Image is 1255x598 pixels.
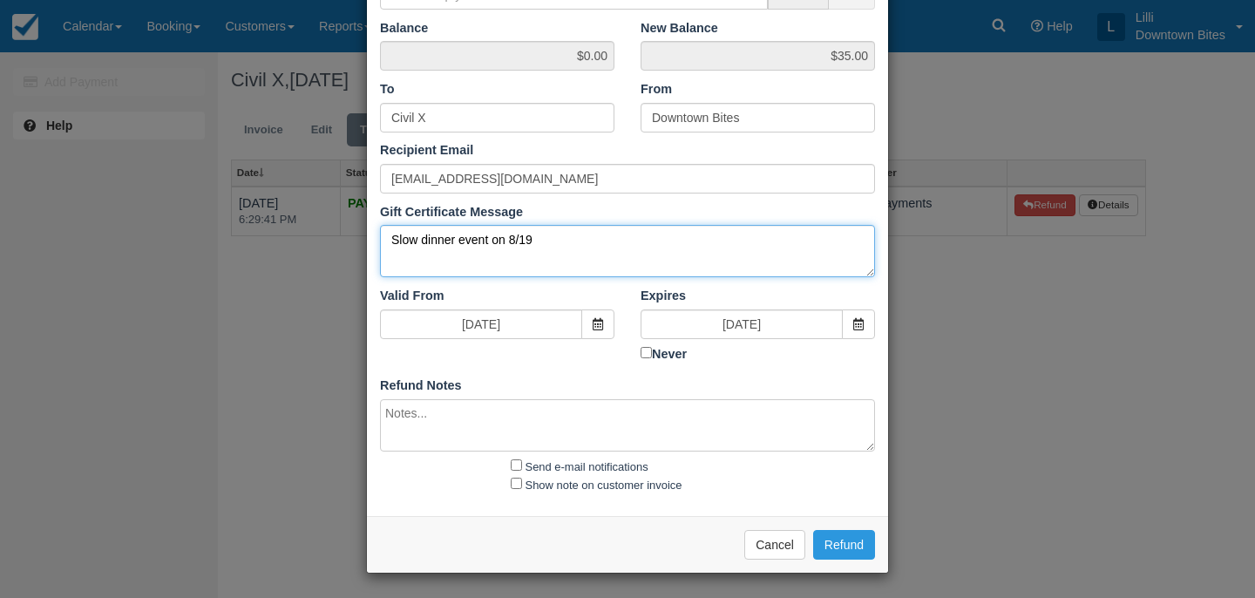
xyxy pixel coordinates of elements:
[380,41,614,71] span: $0.00
[641,287,686,305] label: Expires
[813,530,875,560] button: Refund
[641,19,718,37] label: New Balance
[641,80,672,99] label: From
[380,80,395,99] label: To
[641,347,652,358] input: Never
[380,203,523,221] label: Gift Certificate Message
[380,19,428,37] label: Balance
[380,164,875,194] input: Email
[641,41,875,71] span: $35.00
[641,343,875,364] label: Never
[526,479,682,492] label: Show note on customer invoice
[526,460,648,473] label: Send e-mail notifications
[380,141,473,160] label: Recipient Email
[380,103,614,133] input: Name
[744,530,805,560] button: Cancel
[380,377,462,395] label: Refund Notes
[641,103,875,133] input: Name
[380,287,444,305] label: Valid From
